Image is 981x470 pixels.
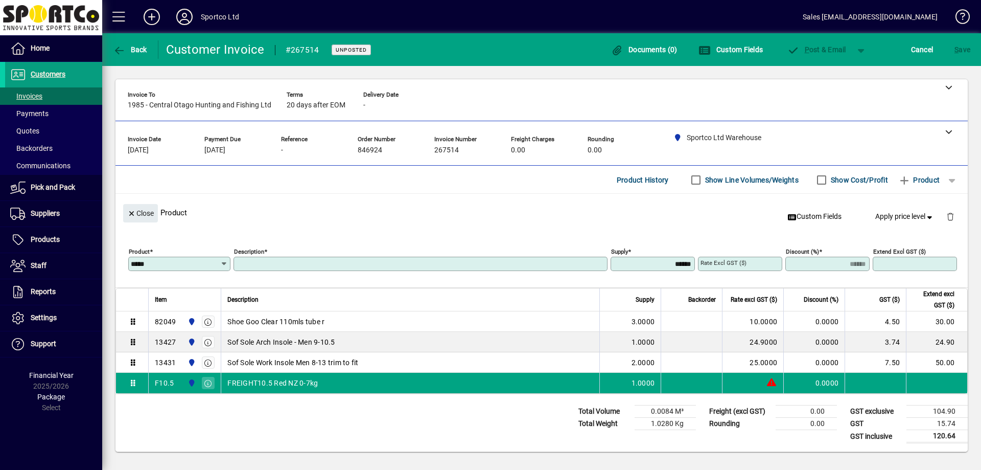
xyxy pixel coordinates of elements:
[155,378,174,388] div: F10.5
[783,352,845,373] td: 0.0000
[155,294,167,305] span: Item
[31,235,60,243] span: Products
[696,40,765,59] button: Custom Fields
[731,294,777,305] span: Rate excl GST ($)
[954,46,959,54] span: S
[102,40,158,59] app-page-header-button: Back
[873,248,926,255] mat-label: Extend excl GST ($)
[948,2,968,35] a: Knowledge Base
[227,337,335,347] span: Sof Sole Arch Insole - Men 9-10.5
[168,8,201,26] button: Profile
[5,331,102,357] a: Support
[845,311,906,332] td: 4.50
[698,46,763,54] span: Custom Fields
[5,36,102,61] a: Home
[729,317,777,327] div: 10.0000
[287,101,345,109] span: 20 days after EOM
[908,40,936,59] button: Cancel
[803,9,938,25] div: Sales [EMAIL_ADDRESS][DOMAIN_NAME]
[511,146,525,154] span: 0.00
[786,248,819,255] mat-label: Discount (%)
[31,287,56,296] span: Reports
[128,101,271,109] span: 1985 - Central Otago Hunting and Fishing Ltd
[573,406,635,418] td: Total Volume
[871,208,939,226] button: Apply price level
[829,175,888,185] label: Show Cost/Profit
[804,294,838,305] span: Discount (%)
[286,42,319,58] div: #267514
[201,9,239,25] div: Sportco Ltd
[906,311,967,332] td: 30.00
[31,70,65,78] span: Customers
[845,332,906,352] td: 3.74
[776,406,837,418] td: 0.00
[358,146,382,154] span: 846924
[5,157,102,174] a: Communications
[906,332,967,352] td: 24.90
[632,378,655,388] span: 1.0000
[115,194,968,231] div: Product
[227,317,324,327] span: Shoe Goo Clear 110mls tube r
[10,144,53,152] span: Backorders
[906,352,967,373] td: 50.00
[805,46,809,54] span: P
[700,259,746,266] mat-label: Rate excl GST ($)
[434,146,459,154] span: 267514
[110,40,150,59] button: Back
[783,311,845,332] td: 0.0000
[938,204,963,229] button: Delete
[155,337,176,347] div: 13427
[10,127,39,135] span: Quotes
[363,101,365,109] span: -
[5,175,102,200] a: Pick and Pack
[123,204,158,222] button: Close
[913,288,954,311] span: Extend excl GST ($)
[952,40,973,59] button: Save
[632,357,655,368] span: 2.0000
[704,406,776,418] td: Freight (excl GST)
[31,314,57,322] span: Settings
[37,393,65,401] span: Package
[128,146,149,154] span: [DATE]
[155,357,176,368] div: 13431
[5,253,102,279] a: Staff
[704,418,776,430] td: Rounding
[185,377,197,389] span: Sportco Ltd Warehouse
[635,418,696,430] td: 1.0280 Kg
[617,172,669,188] span: Product History
[281,146,283,154] span: -
[31,209,60,217] span: Suppliers
[185,337,197,348] span: Sportco Ltd Warehouse
[5,227,102,253] a: Products
[185,316,197,327] span: Sportco Ltd Warehouse
[954,41,970,58] span: ave
[729,357,777,368] div: 25.0000
[10,92,42,100] span: Invoices
[906,430,968,443] td: 120.64
[632,337,655,347] span: 1.0000
[5,105,102,122] a: Payments
[787,211,842,222] span: Custom Fields
[688,294,716,305] span: Backorder
[29,371,74,379] span: Financial Year
[573,418,635,430] td: Total Weight
[729,337,777,347] div: 24.9000
[776,418,837,430] td: 0.00
[113,46,147,54] span: Back
[611,46,678,54] span: Documents (0)
[787,46,846,54] span: ost & Email
[879,294,900,305] span: GST ($)
[588,146,602,154] span: 0.00
[155,317,176,327] div: 82049
[166,41,265,58] div: Customer Invoice
[5,279,102,305] a: Reports
[613,171,673,189] button: Product History
[5,305,102,331] a: Settings
[906,418,968,430] td: 15.74
[906,406,968,418] td: 104.90
[845,352,906,373] td: 7.50
[5,140,102,157] a: Backorders
[845,418,906,430] td: GST
[31,340,56,348] span: Support
[5,87,102,105] a: Invoices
